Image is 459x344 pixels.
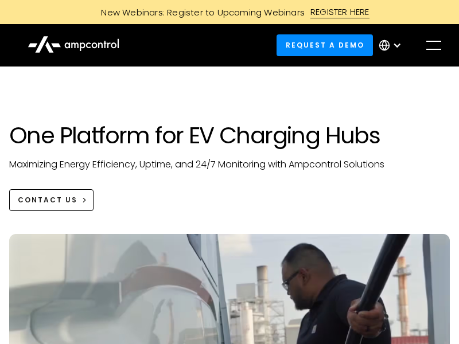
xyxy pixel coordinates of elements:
[310,6,369,18] div: REGISTER HERE
[9,189,94,210] a: CONTACT US
[6,6,453,18] a: New Webinars: Register to Upcoming WebinarsREGISTER HERE
[277,34,373,56] a: Request a demo
[18,195,77,205] div: CONTACT US
[418,29,450,61] div: menu
[90,6,310,18] div: New Webinars: Register to Upcoming Webinars
[9,122,450,149] h1: One Platform for EV Charging Hubs
[9,158,450,171] p: Maximizing Energy Efficiency, Uptime, and 24/7 Monitoring with Ampcontrol Solutions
